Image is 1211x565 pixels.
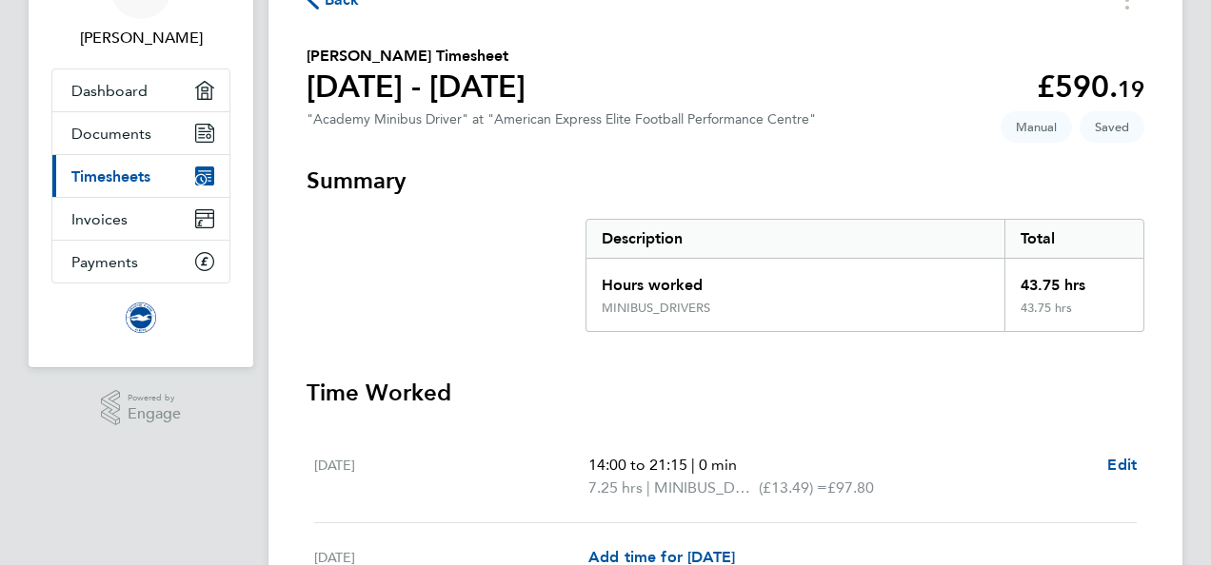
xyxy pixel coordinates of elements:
a: Payments [52,241,229,282]
div: MINIBUS_DRIVERS [602,301,710,316]
h3: Summary [307,166,1144,196]
h2: [PERSON_NAME] Timesheet [307,45,526,68]
span: 14:00 to 21:15 [588,456,687,474]
span: Timesheets [71,167,150,185]
a: Powered byEngage [101,390,182,426]
span: £97.80 [827,478,874,497]
span: | [646,478,650,497]
span: Engage [128,406,181,422]
span: (£13.49) = [759,478,827,497]
a: Dashboard [52,69,229,111]
span: 19 [1118,75,1144,103]
span: MINIBUS_DRIVERS [654,477,759,499]
a: Go to home page [51,302,230,333]
span: Invoices [71,210,128,228]
span: 0 min [699,456,737,474]
span: Powered by [128,390,181,406]
span: Peter Alexander [51,27,230,49]
a: Documents [52,112,229,154]
span: This timesheet was manually created. [1001,111,1072,143]
app-decimal: £590. [1037,68,1144,105]
div: Hours worked [586,259,1004,301]
a: Invoices [52,198,229,240]
div: 43.75 hrs [1004,301,1143,331]
img: brightonandhovealbion-logo-retina.png [126,302,156,333]
span: This timesheet is Saved. [1080,111,1144,143]
div: "Academy Minibus Driver" at "American Express Elite Football Performance Centre" [307,111,816,127]
span: Documents [71,125,151,143]
span: Dashboard [71,82,148,100]
span: | [691,456,695,474]
span: Edit [1107,456,1137,474]
div: [DATE] [314,454,588,499]
div: Description [586,220,1004,258]
span: 7.25 hrs [588,478,643,497]
h1: [DATE] - [DATE] [307,68,526,106]
div: Summary [586,219,1144,332]
a: Timesheets [52,155,229,197]
div: Total [1004,220,1143,258]
h3: Time Worked [307,378,1144,408]
span: Payments [71,253,138,271]
div: 43.75 hrs [1004,259,1143,301]
a: Edit [1107,454,1137,477]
